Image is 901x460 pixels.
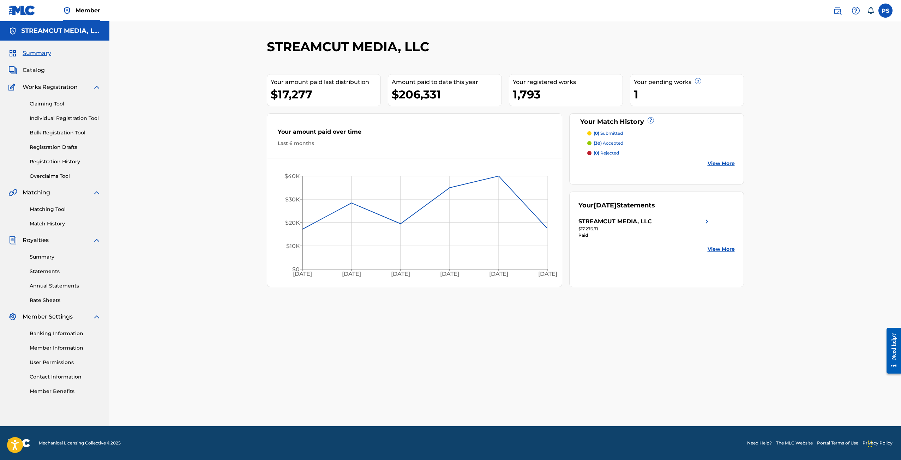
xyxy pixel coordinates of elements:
[8,49,17,57] img: Summary
[285,219,300,226] tspan: $20K
[440,271,459,278] tspan: [DATE]
[8,188,17,197] img: Matching
[830,4,845,18] a: Public Search
[30,388,101,395] a: Member Benefits
[849,4,863,18] div: Help
[578,117,735,127] div: Your Match History
[578,217,652,226] div: STREAMCUT MEDIA, LLC
[776,440,813,446] a: The MLC Website
[867,7,874,14] div: Notifications
[23,313,73,321] span: Member Settings
[23,236,49,244] span: Royalties
[594,140,623,146] p: accepted
[634,86,744,102] div: 1
[92,83,101,91] img: expand
[587,140,735,146] a: (30) accepted
[267,39,433,55] h2: STREAMCUT MEDIA, LLC
[342,271,361,278] tspan: [DATE]
[587,130,735,137] a: (0) submitted
[30,172,101,180] a: Overclaims Tool
[92,313,101,321] img: expand
[594,201,617,209] span: [DATE]
[878,4,893,18] div: User Menu
[634,78,744,86] div: Your pending works
[594,150,599,156] span: (0)
[30,282,101,290] a: Annual Statements
[293,271,312,278] tspan: [DATE]
[391,271,410,278] tspan: [DATE]
[392,78,501,86] div: Amount paid to date this year
[76,6,100,14] span: Member
[30,100,101,108] a: Claiming Tool
[278,140,552,147] div: Last 6 months
[30,144,101,151] a: Registration Drafts
[833,6,842,15] img: search
[292,266,299,273] tspan: $0
[8,313,17,321] img: Member Settings
[594,130,623,137] p: submitted
[868,433,872,454] div: Drag
[271,78,380,86] div: Your amount paid last distribution
[30,115,101,122] a: Individual Registration Tool
[23,66,45,74] span: Catalog
[30,330,101,337] a: Banking Information
[63,6,71,15] img: Top Rightsholder
[23,49,51,57] span: Summary
[489,271,508,278] tspan: [DATE]
[21,27,101,35] h5: STREAMCUT MEDIA, LLC
[278,128,552,140] div: Your amount paid over time
[587,150,735,156] a: (0) rejected
[286,243,300,249] tspan: $10K
[594,131,599,136] span: (0)
[8,236,17,244] img: Royalties
[852,6,860,15] img: help
[817,440,858,446] a: Portal Terms of Use
[648,117,654,123] span: ?
[285,196,300,203] tspan: $30K
[30,344,101,352] a: Member Information
[538,271,557,278] tspan: [DATE]
[30,220,101,228] a: Match History
[8,83,18,91] img: Works Registration
[284,173,300,180] tspan: $40K
[271,86,380,102] div: $17,277
[30,158,101,165] a: Registration History
[863,440,893,446] a: Privacy Policy
[8,49,51,57] a: SummarySummary
[578,201,655,210] div: Your Statements
[8,439,30,447] img: logo
[30,129,101,137] a: Bulk Registration Tool
[92,236,101,244] img: expand
[30,373,101,381] a: Contact Information
[578,232,711,238] div: Paid
[23,188,50,197] span: Matching
[594,140,602,146] span: (30)
[695,78,701,84] span: ?
[30,253,101,261] a: Summary
[39,440,121,446] span: Mechanical Licensing Collective © 2025
[30,297,101,304] a: Rate Sheets
[703,217,711,226] img: right chevron icon
[30,268,101,275] a: Statements
[747,440,772,446] a: Need Help?
[513,78,623,86] div: Your registered works
[513,86,623,102] div: 1,793
[30,359,101,366] a: User Permissions
[8,27,17,35] img: Accounts
[578,217,711,238] a: STREAMCUT MEDIA, LLCright chevron icon$17,276.71Paid
[866,426,901,460] iframe: Chat Widget
[708,160,735,167] a: View More
[8,66,17,74] img: Catalog
[8,66,45,74] a: CatalogCatalog
[92,188,101,197] img: expand
[594,150,619,156] p: rejected
[708,246,735,253] a: View More
[30,206,101,213] a: Matching Tool
[578,226,711,232] div: $17,276.71
[881,322,901,379] iframe: Resource Center
[23,83,78,91] span: Works Registration
[392,86,501,102] div: $206,331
